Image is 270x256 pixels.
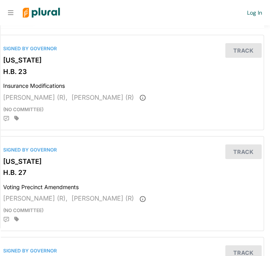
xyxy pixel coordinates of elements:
h3: [US_STATE] [3,157,256,165]
a: Log In [247,9,262,16]
button: Track [225,144,262,159]
img: Logo for Plural [17,0,66,25]
div: Add tags [14,216,19,222]
div: Signed by Governor [3,146,256,154]
div: Add Position Statement [3,116,9,122]
button: Track [225,43,262,58]
h3: H.B. 23 [3,68,256,76]
div: Add tags [14,116,19,121]
h3: [US_STATE] [3,56,256,64]
span: [PERSON_NAME] (R), [3,93,68,101]
span: [PERSON_NAME] (R) [72,93,134,101]
span: [PERSON_NAME] (R), [3,194,68,202]
h4: Insurance Modifications [3,79,256,89]
h4: Voting Precinct Amendments [3,180,256,191]
h3: H.B. 27 [3,169,256,176]
div: Signed by Governor [3,45,256,52]
div: Add Position Statement [3,216,9,223]
span: [PERSON_NAME] (R) [72,194,134,202]
div: Signed by Governor [3,247,256,254]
